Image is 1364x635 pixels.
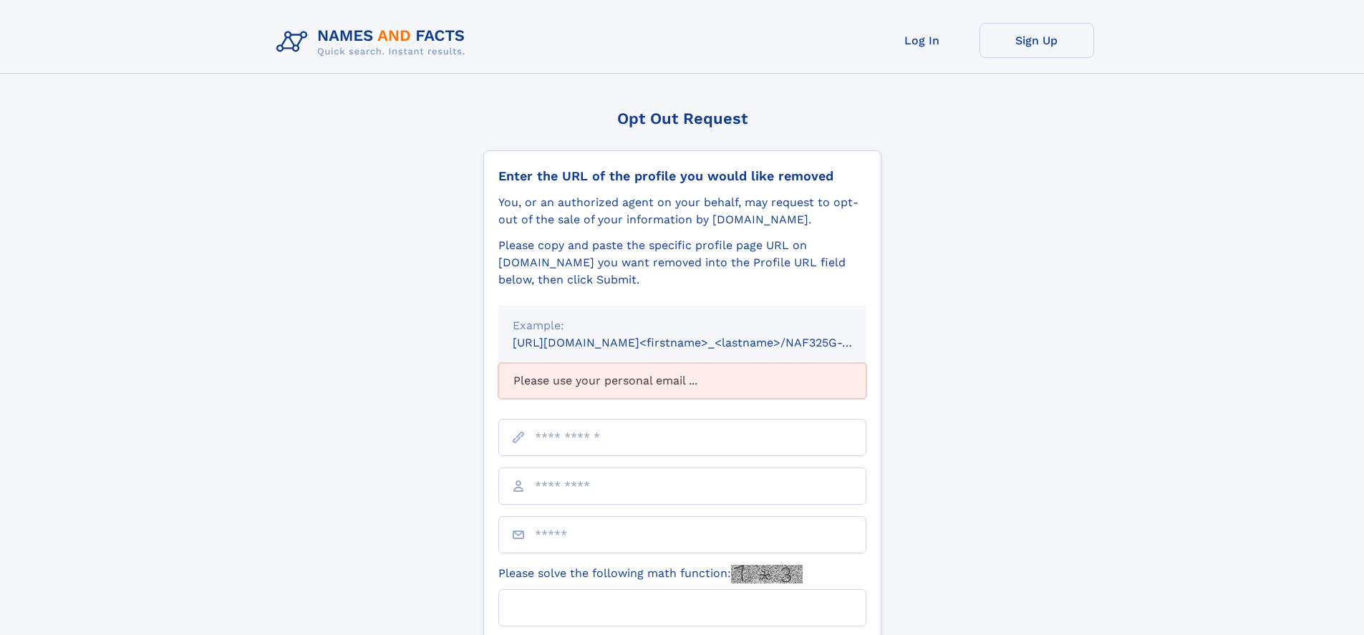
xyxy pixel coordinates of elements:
div: Please copy and paste the specific profile page URL on [DOMAIN_NAME] you want removed into the Pr... [498,237,866,289]
div: Enter the URL of the profile you would like removed [498,168,866,184]
label: Please solve the following math function: [498,565,803,583]
div: Opt Out Request [483,110,881,127]
a: Log In [865,23,980,58]
div: Please use your personal email ... [498,363,866,399]
img: Logo Names and Facts [271,23,477,62]
small: [URL][DOMAIN_NAME]<firstname>_<lastname>/NAF325G-xxxxxxxx [513,336,894,349]
a: Sign Up [980,23,1094,58]
div: Example: [513,317,852,334]
div: You, or an authorized agent on your behalf, may request to opt-out of the sale of your informatio... [498,194,866,228]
